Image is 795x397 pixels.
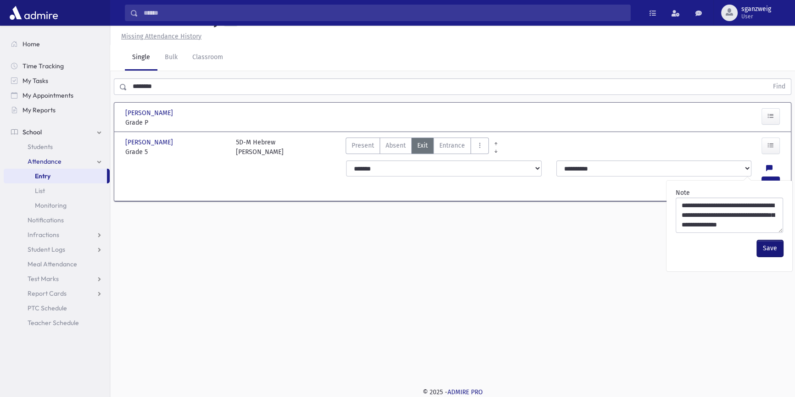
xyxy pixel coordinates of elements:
[22,77,48,85] span: My Tasks
[28,157,62,165] span: Attendance
[4,139,110,154] a: Students
[125,45,157,71] a: Single
[28,304,67,312] span: PTC Schedule
[4,125,110,139] a: School
[676,188,690,198] label: Note
[28,216,64,224] span: Notifications
[741,13,771,20] span: User
[125,147,227,157] span: Grade 5
[346,138,489,157] div: AttTypes
[439,141,465,150] span: Entrance
[28,143,53,151] span: Students
[4,59,110,73] a: Time Tracking
[157,45,185,71] a: Bulk
[4,286,110,301] a: Report Cards
[118,33,202,40] a: Missing Attendance History
[121,33,202,40] u: Missing Attendance History
[125,108,175,118] span: [PERSON_NAME]
[22,106,56,114] span: My Reports
[35,201,67,210] span: Monitoring
[138,5,630,21] input: Search
[28,319,79,327] span: Teacher Schedule
[352,141,374,150] span: Present
[22,40,40,48] span: Home
[4,183,110,198] a: List
[4,198,110,213] a: Monitoring
[4,37,110,51] a: Home
[767,79,791,94] button: Find
[28,231,59,239] span: Infractions
[4,315,110,330] a: Teacher Schedule
[4,242,110,257] a: Student Logs
[28,289,67,298] span: Report Cards
[4,73,110,88] a: My Tasks
[35,172,50,180] span: Entry
[4,103,110,117] a: My Reports
[4,271,110,286] a: Test Marks
[236,138,284,157] div: 5D-M Hebrew [PERSON_NAME]
[185,45,230,71] a: Classroom
[7,4,60,22] img: AdmirePro
[4,88,110,103] a: My Appointments
[28,275,59,283] span: Test Marks
[22,91,73,99] span: My Appointments
[741,6,771,13] span: sganzweig
[125,387,780,397] div: © 2025 -
[417,141,428,150] span: Exit
[125,118,227,127] span: Grade P
[4,213,110,227] a: Notifications
[4,227,110,242] a: Infractions
[4,154,110,169] a: Attendance
[28,260,77,268] span: Meal Attendance
[4,301,110,315] a: PTC Schedule
[4,257,110,271] a: Meal Attendance
[125,138,175,147] span: [PERSON_NAME]
[22,128,42,136] span: School
[28,245,65,254] span: Student Logs
[35,187,45,195] span: List
[4,169,107,183] a: Entry
[757,240,783,257] button: Save
[22,62,64,70] span: Time Tracking
[386,141,406,150] span: Absent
